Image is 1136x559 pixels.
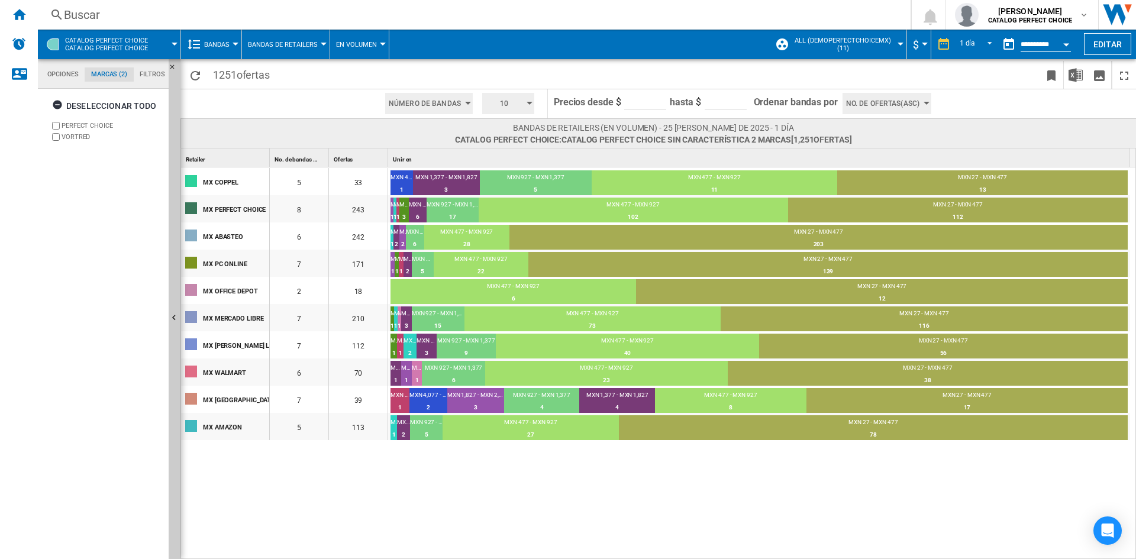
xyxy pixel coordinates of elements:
[424,238,509,250] div: 28
[390,418,397,429] div: MXN 2,727 - MXN 3,177
[955,3,979,27] img: profile.jpg
[401,309,412,320] div: MXN 1,377 - MXN 1,827
[390,320,394,332] div: 1
[62,133,164,141] label: VORTRED
[636,293,1128,305] div: 12
[390,148,1130,167] div: Unir en Sort None
[203,305,269,330] div: MX MERCADO LIBRE
[329,331,388,358] div: 112
[65,37,148,52] span: CATALOG PERFECT CHOICE:Catalog perfect choice
[401,364,412,374] div: MXN 1,827 - MXN 2,277
[496,347,759,359] div: 40
[443,418,619,429] div: MXN 477 - MXN 927
[1056,32,1077,53] button: Open calendar
[64,7,880,23] div: Buscar
[837,173,1128,184] div: MXN 27 - MXN 477
[389,93,461,114] span: Número de bandas
[134,67,171,82] md-tab-item: Filtros
[788,211,1128,223] div: 112
[721,309,1128,320] div: MXN 27 - MXN 477
[422,374,485,386] div: 6
[390,391,409,402] div: MXN 3,177 - MXN 3,627
[838,89,936,118] div: No. de ofertas(Asc)
[412,364,422,374] div: MXN 3,627 - MXN 4,077
[49,95,160,117] button: Deseleccionar todo
[409,211,427,223] div: 6
[393,156,412,163] span: Unir en
[464,320,721,332] div: 73
[62,121,164,130] label: PERFECT CHOICE
[393,238,399,250] div: 2
[169,59,183,80] button: Ocultar
[413,184,480,196] div: 3
[404,347,417,359] div: 2
[655,391,806,402] div: MXN 477 - MXN 927
[203,196,269,221] div: MX PERFECT CHOICE
[187,30,235,59] div: Bandas
[427,211,478,223] div: 17
[496,337,759,347] div: MXN 477 - MXN 927
[814,135,849,144] span: ofertas
[329,168,388,195] div: 33
[12,37,26,51] img: alerts-logo.svg
[390,282,636,293] div: MXN 477 - MXN 927
[619,429,1128,441] div: 78
[437,347,496,359] div: 9
[334,156,353,163] span: Ofertas
[270,168,328,195] div: 5
[957,35,997,54] md-select: REPORTS.WIZARD.STEPS.REPORT.STEPS.REPORT_OPTIONS.PERIOD: 1 día
[393,211,396,223] div: 1
[393,228,399,238] div: MXN 1,377 - MXN 1,827
[207,61,276,86] span: 1251
[913,30,925,59] button: $
[203,169,269,194] div: MX COPPEL
[396,211,399,223] div: 1
[806,402,1128,413] div: 17
[397,418,410,429] div: MXN 1,377 - MXN 1,827
[390,347,397,359] div: 1
[1069,68,1083,82] img: excel-24x24.png
[422,364,485,374] div: MXN 927 - MXN 1,377
[412,255,433,266] div: MXN 927 - MXN 1,377
[329,250,388,277] div: 171
[528,255,1128,266] div: MXN 27 - MXN 477
[791,135,852,144] span: [1,251 ]
[237,69,270,81] span: ofertas
[390,374,401,386] div: 1
[619,418,1128,429] div: MXN 27 - MXN 477
[410,429,443,441] div: 5
[270,250,328,277] div: 7
[434,266,528,277] div: 22
[183,148,269,167] div: Sort None
[579,402,655,413] div: 4
[390,266,395,277] div: 1
[397,429,410,441] div: 2
[329,413,388,440] div: 113
[329,195,388,222] div: 243
[329,277,388,304] div: 18
[960,39,976,47] div: 1 día
[846,93,919,114] span: No. de ofertas(Asc)
[997,33,1021,56] button: md-calendar
[592,184,837,196] div: 11
[329,386,388,413] div: 39
[480,184,592,196] div: 5
[204,41,230,49] span: Bandas
[528,266,1128,277] div: 139
[412,320,464,332] div: 15
[390,364,401,374] div: MXN 1,377 - MXN 1,827
[52,122,60,130] input: brand.name
[1112,61,1136,89] button: Maximizar
[183,148,269,167] div: Retailer Sort None
[413,173,480,184] div: MXN 1,377 - MXN 1,827
[464,309,721,320] div: MXN 477 - MXN 927
[554,96,614,108] span: Precios desde
[380,89,477,118] div: Número de bandas
[434,255,528,266] div: MXN 477 - MXN 927
[670,96,693,108] span: hasta
[424,228,509,238] div: MXN 477 - MXN 927
[759,347,1128,359] div: 56
[270,413,328,440] div: 5
[336,30,383,59] button: En volumen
